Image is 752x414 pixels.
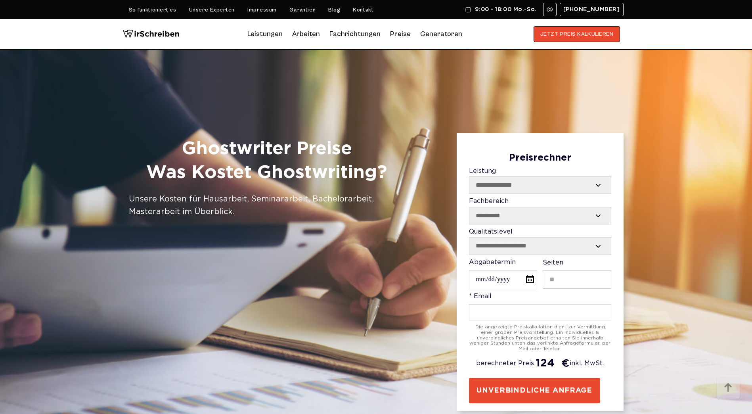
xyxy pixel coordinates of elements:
[469,304,611,320] input: * Email
[469,293,611,320] label: * Email
[469,153,611,403] form: Contact form
[469,153,611,164] div: Preisrechner
[420,28,462,40] a: Generatoren
[543,260,563,266] span: Seiten
[469,168,611,194] label: Leistung
[475,6,536,13] span: 9:00 - 18:00 Mo.-So.
[547,6,553,13] img: Email
[476,386,592,395] span: UNVERBINDLICHE ANFRAGE
[469,378,600,403] button: UNVERBINDLICHE ANFRAGE
[469,259,537,289] label: Abgabetermin
[292,28,320,40] a: Arbeiten
[562,357,570,370] span: €
[563,6,620,13] span: [PHONE_NUMBER]
[469,270,537,289] input: Abgabetermin
[465,6,472,13] img: Schedule
[469,238,611,254] select: Qualitätslevel
[328,7,340,13] a: Blog
[469,198,611,224] label: Fachbereich
[469,177,611,194] select: Leistung
[390,30,411,38] a: Preise
[570,360,604,367] span: inkl. MwSt.
[716,376,740,400] img: button top
[469,324,611,352] div: Die angezeigte Preiskalkulation dient zur Vermittlung einer groben Preisvorstellung. Ein individu...
[536,357,555,370] span: 124
[469,207,611,224] select: Fachbereich
[560,3,624,16] a: [PHONE_NUMBER]
[129,193,405,218] div: Unsere Kosten für Hausarbeit, Seminararbeit, Bachelorarbeit, Masterarbeit im Überblick.
[129,7,176,13] a: So funktioniert es
[129,137,405,185] h1: Ghostwriter Preise Was Kostet Ghostwriting?
[247,7,277,13] a: Impressum
[469,228,611,255] label: Qualitätslevel
[329,28,381,40] a: Fachrichtungen
[476,360,534,367] span: berechneter Preis
[247,28,283,40] a: Leistungen
[289,7,316,13] a: Garantien
[189,7,235,13] a: Unsere Experten
[122,26,180,42] img: logo wirschreiben
[353,7,373,13] a: Kontakt
[534,26,620,42] button: JETZT PREIS KALKULIEREN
